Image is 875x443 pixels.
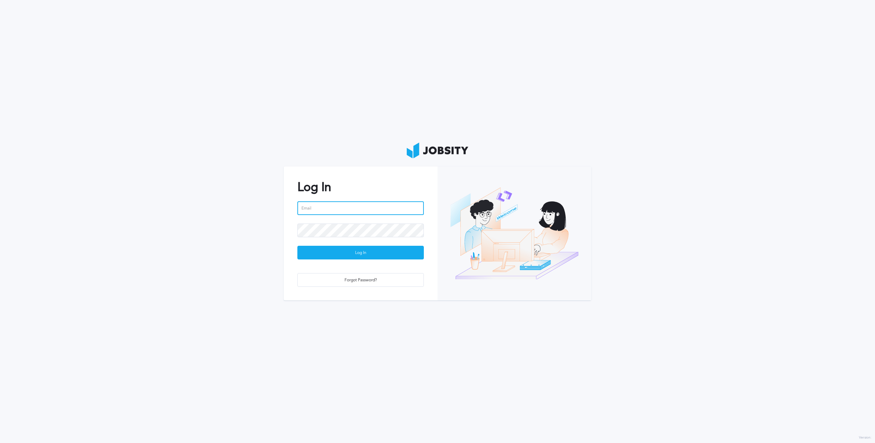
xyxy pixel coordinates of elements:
button: Log In [297,246,424,259]
label: Version: [859,436,872,440]
div: Forgot Password? [298,273,423,287]
h2: Log In [297,180,424,194]
input: Email [297,201,424,215]
button: Forgot Password? [297,273,424,287]
div: Log In [298,246,423,260]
